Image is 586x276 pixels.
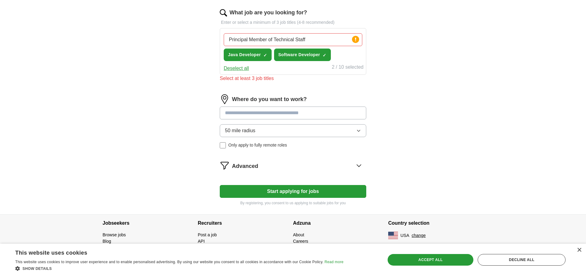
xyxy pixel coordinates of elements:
[332,64,364,72] div: 2 / 10 selected
[220,94,230,104] img: location.png
[278,52,320,58] span: Software Developer
[323,53,326,58] span: ✓
[224,49,272,61] button: Java Developer✓
[23,267,52,271] span: Show details
[220,75,366,82] div: Select at least 3 job titles
[293,232,304,237] a: About
[388,254,474,266] div: Accept all
[220,9,227,16] img: search.png
[228,142,287,148] span: Only apply to fully remote roles
[388,215,483,232] h4: Country selection
[232,95,307,103] label: Where do you want to work?
[15,247,328,256] div: This website uses cookies
[274,49,331,61] button: Software Developer✓
[220,142,226,148] input: Only apply to fully remote roles
[220,19,366,26] p: Enter or select a minimum of 3 job titles (4-8 recommended)
[103,239,111,244] a: Blog
[220,161,230,170] img: filter
[198,239,205,244] a: API
[103,232,126,237] a: Browse jobs
[224,65,249,72] button: Deselect all
[478,254,566,266] div: Decline all
[15,260,324,264] span: This website uses cookies to improve user experience and to enable personalised advertising. By u...
[228,52,261,58] span: Java Developer
[220,124,366,137] button: 50 mile radius
[198,232,217,237] a: Post a job
[577,248,581,252] div: Close
[293,239,308,244] a: Careers
[412,232,426,239] button: change
[400,232,409,239] span: USA
[224,33,362,46] input: Type a job title and press enter
[220,185,366,198] button: Start applying for jobs
[232,162,258,170] span: Advanced
[263,53,267,58] span: ✓
[230,9,307,17] label: What job are you looking for?
[15,265,343,271] div: Show details
[324,260,343,264] a: Read more, opens a new window
[388,232,398,239] img: US flag
[225,127,255,134] span: 50 mile radius
[220,200,366,206] p: By registering, you consent to us applying to suitable jobs for you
